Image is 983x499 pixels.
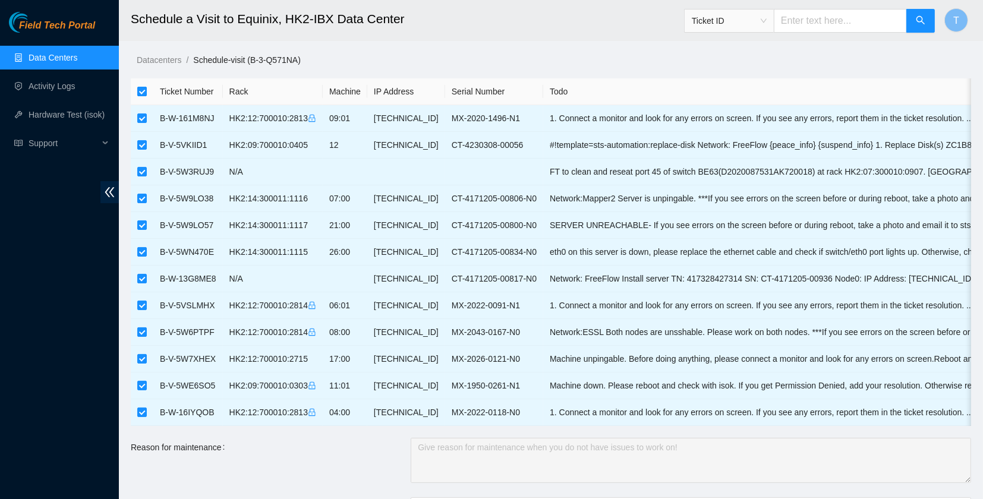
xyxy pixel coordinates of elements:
img: Akamai Technologies [9,12,60,33]
td: B-V-5W9LO57 [153,212,223,239]
td: B-V-5WN470E [153,239,223,266]
a: Activity Logs [29,81,75,91]
span: search [916,15,925,27]
td: HK2:14:300011:1116 [223,185,323,212]
td: B-V-5VKIID1 [153,132,223,159]
th: Rack [223,78,323,105]
td: 07:00 [323,185,367,212]
td: N/A [223,159,323,185]
td: 12 [323,132,367,159]
td: HK2:12:700010:2814 [223,319,323,346]
a: Datacenters [137,55,181,65]
td: [TECHNICAL_ID] [367,399,445,426]
td: [TECHNICAL_ID] [367,319,445,346]
td: 06:01 [323,292,367,319]
input: Enter text here... [774,9,907,33]
td: [TECHNICAL_ID] [367,292,445,319]
textarea: Reason for maintenance [411,438,971,483]
td: 09:01 [323,105,367,132]
td: 21:00 [323,212,367,239]
td: MX-2022-0091-N1 [445,292,543,319]
span: lock [308,381,316,390]
td: B-V-5W6PTPF [153,319,223,346]
th: Serial Number [445,78,543,105]
td: HK2:14:300011:1115 [223,239,323,266]
a: Data Centers [29,53,77,62]
span: Support [29,131,99,155]
td: CT-4171205-00800-N0 [445,212,543,239]
button: search [906,9,935,33]
span: / [186,55,188,65]
th: IP Address [367,78,445,105]
td: MX-2022-0118-N0 [445,399,543,426]
td: CT-4171205-00834-N0 [445,239,543,266]
td: B-W-13G8ME8 [153,266,223,292]
td: HK2:09:700010:0405 [223,132,323,159]
td: [TECHNICAL_ID] [367,185,445,212]
td: [TECHNICAL_ID] [367,212,445,239]
td: [TECHNICAL_ID] [367,239,445,266]
td: CT-4171205-00817-N0 [445,266,543,292]
span: lock [308,301,316,309]
span: Ticket ID [692,12,767,30]
td: HK2:09:700010:0303 [223,372,323,399]
a: Schedule-visit (B-3-Q571NA) [193,55,301,65]
td: B-V-5W7XHEX [153,346,223,372]
td: B-W-161M8NJ [153,105,223,132]
a: Hardware Test (isok) [29,110,105,119]
span: lock [308,408,316,416]
td: MX-1950-0261-N1 [445,372,543,399]
span: read [14,139,23,147]
td: 26:00 [323,239,367,266]
td: [TECHNICAL_ID] [367,266,445,292]
td: HK2:12:700010:2715 [223,346,323,372]
td: HK2:14:300011:1117 [223,212,323,239]
td: 04:00 [323,399,367,426]
td: [TECHNICAL_ID] [367,346,445,372]
span: lock [308,114,316,122]
td: 08:00 [323,319,367,346]
label: Reason for maintenance [131,438,229,457]
td: MX-2020-1496-N1 [445,105,543,132]
td: HK2:12:700010:2813 [223,105,323,132]
td: B-V-5VSLMHX [153,292,223,319]
td: MX-2026-0121-N0 [445,346,543,372]
td: HK2:12:700010:2813 [223,399,323,426]
span: double-left [100,181,119,203]
td: 17:00 [323,346,367,372]
td: [TECHNICAL_ID] [367,132,445,159]
th: Machine [323,78,367,105]
td: [TECHNICAL_ID] [367,105,445,132]
td: B-V-5W9LO38 [153,185,223,212]
a: Akamai TechnologiesField Tech Portal [9,21,95,37]
span: T [953,13,959,28]
td: 11:01 [323,372,367,399]
button: T [944,8,968,32]
td: CT-4230308-00056 [445,132,543,159]
td: MX-2043-0167-N0 [445,319,543,346]
td: B-V-5W3RUJ9 [153,159,223,185]
td: N/A [223,266,323,292]
td: B-V-5WE6SO5 [153,372,223,399]
span: Field Tech Portal [19,20,95,31]
td: HK2:12:700010:2814 [223,292,323,319]
span: lock [308,328,316,336]
td: CT-4171205-00806-N0 [445,185,543,212]
td: [TECHNICAL_ID] [367,372,445,399]
td: B-W-16IYQOB [153,399,223,426]
th: Ticket Number [153,78,223,105]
